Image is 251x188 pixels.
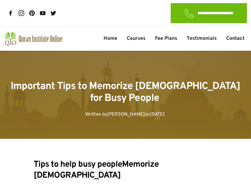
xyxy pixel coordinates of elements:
a: Courses [125,35,147,42]
span: Home [104,35,117,42]
span: Important Tips to Memorize [DEMOGRAPHIC_DATA] for Busy People [11,80,243,105]
a: Memorize [DEMOGRAPHIC_DATA] [34,159,159,181]
span: Courses [127,35,146,42]
h3: Tips to help busy people [34,159,217,181]
span: [DATE] [150,112,165,118]
span: Contact [226,35,244,42]
a: Testimonials [185,35,218,42]
span: [PERSON_NAME] [107,112,145,118]
span: Testimonials [187,35,217,42]
a: Home [102,35,119,42]
span: Written by [85,112,107,118]
a: Contact [225,35,246,42]
span: Fee Plans [155,35,177,42]
a: Fee Plans [153,35,179,42]
span: on [145,112,166,118]
a: quran-institute-online-australia [5,31,62,46]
